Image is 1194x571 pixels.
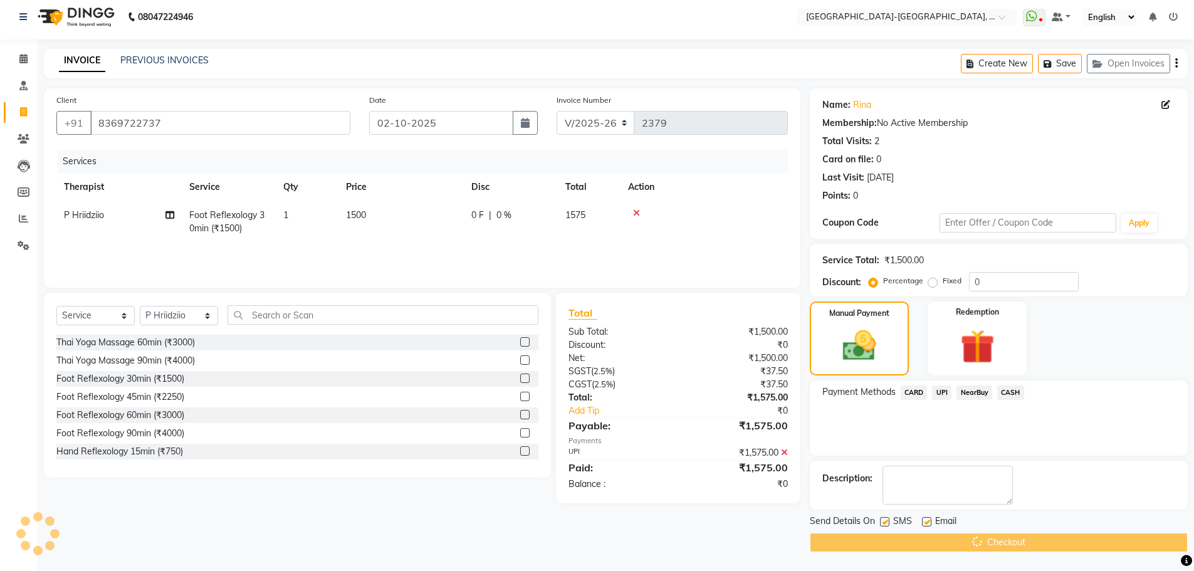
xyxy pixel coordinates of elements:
[678,391,797,404] div: ₹1,575.00
[568,379,592,390] span: CGST
[940,213,1116,233] input: Enter Offer / Coupon Code
[867,171,894,184] div: [DATE]
[1087,54,1170,73] button: Open Invoices
[338,173,464,201] th: Price
[559,404,698,417] a: Add Tip
[822,117,877,130] div: Membership:
[822,472,872,485] div: Description:
[935,515,956,530] span: Email
[822,216,940,229] div: Coupon Code
[283,209,288,221] span: 1
[559,446,678,459] div: UPI
[559,338,678,352] div: Discount:
[621,173,788,201] th: Action
[120,55,209,66] a: PREVIOUS INVOICES
[829,308,889,319] label: Manual Payment
[678,418,797,433] div: ₹1,575.00
[997,385,1024,400] span: CASH
[822,117,1175,130] div: No Active Membership
[559,418,678,433] div: Payable:
[594,366,612,376] span: 2.5%
[559,365,678,378] div: ( )
[853,98,871,112] a: Rina
[678,338,797,352] div: ₹0
[822,98,851,112] div: Name:
[832,327,886,365] img: _cash.svg
[822,189,851,202] div: Points:
[943,275,961,286] label: Fixed
[64,209,104,221] span: P Hriidziio
[901,385,928,400] span: CARD
[678,460,797,475] div: ₹1,575.00
[56,390,184,404] div: Foot Reflexology 45min (₹2250)
[56,409,184,422] div: Foot Reflexology 60min (₹3000)
[558,173,621,201] th: Total
[56,336,195,349] div: Thai Yoga Massage 60min (₹3000)
[369,95,386,106] label: Date
[56,173,182,201] th: Therapist
[559,478,678,491] div: Balance :
[822,135,872,148] div: Total Visits:
[56,427,184,440] div: Foot Reflexology 90min (₹4000)
[956,385,992,400] span: NearBuy
[346,209,366,221] span: 1500
[56,354,195,367] div: Thai Yoga Massage 90min (₹4000)
[698,404,797,417] div: ₹0
[678,446,797,459] div: ₹1,575.00
[59,50,105,72] a: INVOICE
[950,325,1005,368] img: _gift.svg
[956,306,999,318] label: Redemption
[565,209,585,221] span: 1575
[559,352,678,365] div: Net:
[559,325,678,338] div: Sub Total:
[961,54,1033,73] button: Create New
[56,445,183,458] div: Hand Reflexology 15min (₹750)
[471,209,484,222] span: 0 F
[90,111,350,135] input: Search by Name/Mobile/Email/Code
[678,365,797,378] div: ₹37.50
[822,171,864,184] div: Last Visit:
[876,153,881,166] div: 0
[56,95,76,106] label: Client
[810,515,875,530] span: Send Details On
[822,153,874,166] div: Card on file:
[678,478,797,491] div: ₹0
[568,436,787,446] div: Payments
[884,254,924,267] div: ₹1,500.00
[489,209,491,222] span: |
[189,209,264,234] span: Foot Reflexology 30min (₹1500)
[932,385,951,400] span: UPI
[678,325,797,338] div: ₹1,500.00
[182,173,276,201] th: Service
[883,275,923,286] label: Percentage
[56,111,92,135] button: +91
[822,276,861,289] div: Discount:
[822,254,879,267] div: Service Total:
[568,365,591,377] span: SGST
[568,306,597,320] span: Total
[464,173,558,201] th: Disc
[874,135,879,148] div: 2
[1038,54,1082,73] button: Save
[893,515,912,530] span: SMS
[276,173,338,201] th: Qty
[228,305,538,325] input: Search or Scan
[678,378,797,391] div: ₹37.50
[56,372,184,385] div: Foot Reflexology 30min (₹1500)
[1121,214,1157,233] button: Apply
[58,150,797,173] div: Services
[853,189,858,202] div: 0
[678,352,797,365] div: ₹1,500.00
[559,391,678,404] div: Total:
[496,209,511,222] span: 0 %
[822,385,896,399] span: Payment Methods
[559,460,678,475] div: Paid:
[594,379,613,389] span: 2.5%
[557,95,611,106] label: Invoice Number
[559,378,678,391] div: ( )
